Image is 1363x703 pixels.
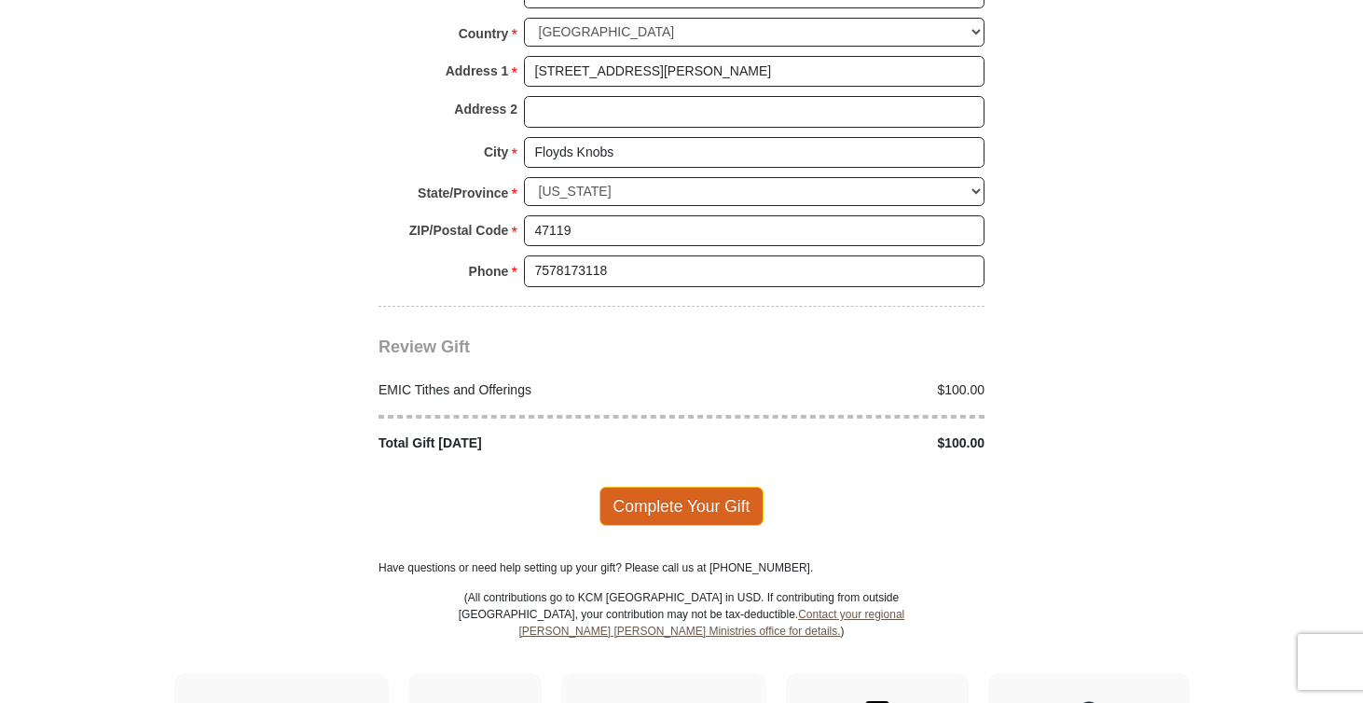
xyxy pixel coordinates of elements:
strong: Address 1 [446,58,509,84]
div: $100.00 [681,434,995,453]
strong: ZIP/Postal Code [409,217,509,243]
strong: Phone [469,258,509,284]
span: Complete Your Gift [599,487,764,526]
p: Have questions or need help setting up your gift? Please call us at [PHONE_NUMBER]. [379,559,984,576]
strong: State/Province [418,180,508,206]
strong: City [484,139,508,165]
a: Contact your regional [PERSON_NAME] [PERSON_NAME] Ministries office for details. [518,608,904,638]
div: $100.00 [681,380,995,400]
span: Review Gift [379,338,470,356]
p: (All contributions go to KCM [GEOGRAPHIC_DATA] in USD. If contributing from outside [GEOGRAPHIC_D... [458,589,905,673]
strong: Country [459,21,509,47]
div: Total Gift [DATE] [369,434,682,453]
strong: Address 2 [454,96,517,122]
div: EMIC Tithes and Offerings [369,380,682,400]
